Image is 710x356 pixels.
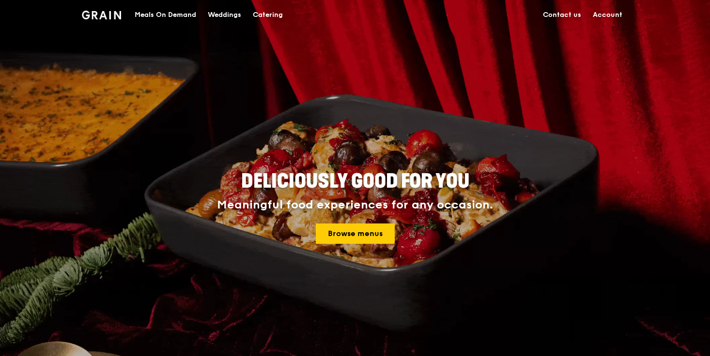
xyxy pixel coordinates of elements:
[208,0,241,30] div: Weddings
[587,0,628,30] a: Account
[202,0,247,30] a: Weddings
[537,0,587,30] a: Contact us
[253,0,283,30] div: Catering
[316,223,395,244] a: Browse menus
[247,0,289,30] a: Catering
[241,170,469,193] span: Deliciously good for you
[181,198,529,212] div: Meaningful food experiences for any occasion.
[135,0,196,30] div: Meals On Demand
[82,11,121,19] img: Grain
